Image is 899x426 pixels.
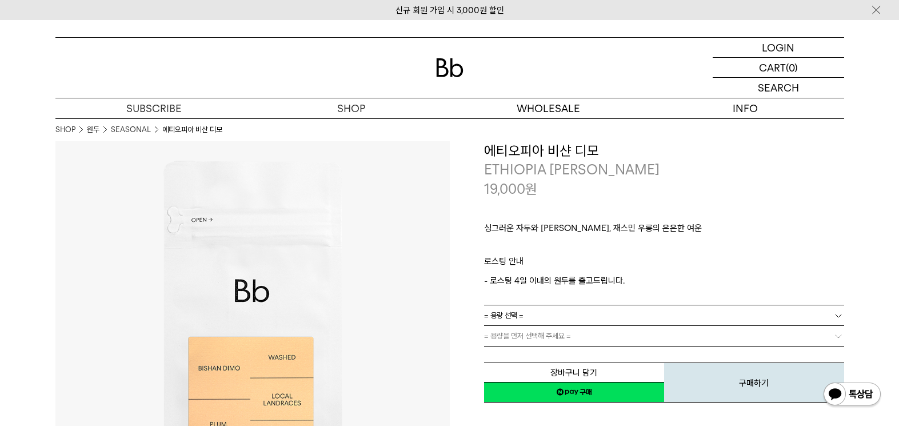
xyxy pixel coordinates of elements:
[484,141,844,161] h3: 에티오피아 비샨 디모
[162,124,222,136] li: 에티오피아 비샨 디모
[762,38,794,57] p: LOGIN
[758,78,799,98] p: SEARCH
[87,124,99,136] a: 원두
[484,221,844,241] p: 싱그러운 자두와 [PERSON_NAME], 재스민 우롱의 은은한 여운
[759,58,786,77] p: CART
[484,326,571,346] span: = 용량을 먼저 선택해 주세요 =
[111,124,151,136] a: SEASONAL
[484,241,844,254] p: ㅤ
[525,181,537,197] span: 원
[822,381,882,409] img: 카카오톡 채널 1:1 채팅 버튼
[436,58,464,77] img: 로고
[253,98,450,118] a: SHOP
[647,98,844,118] p: INFO
[55,98,253,118] a: SUBSCRIBE
[484,382,664,403] a: 새창
[484,305,524,325] span: = 용량 선택 =
[786,58,798,77] p: (0)
[484,180,537,199] p: 19,000
[484,254,844,274] p: 로스팅 안내
[55,124,75,136] a: SHOP
[484,160,844,180] p: ETHIOPIA [PERSON_NAME]
[484,363,664,383] button: 장바구니 담기
[484,274,844,288] p: - 로스팅 4일 이내의 원두를 출고드립니다.
[664,363,844,403] button: 구매하기
[713,38,844,58] a: LOGIN
[450,98,647,118] p: WHOLESALE
[713,58,844,78] a: CART (0)
[395,5,504,15] a: 신규 회원 가입 시 3,000원 할인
